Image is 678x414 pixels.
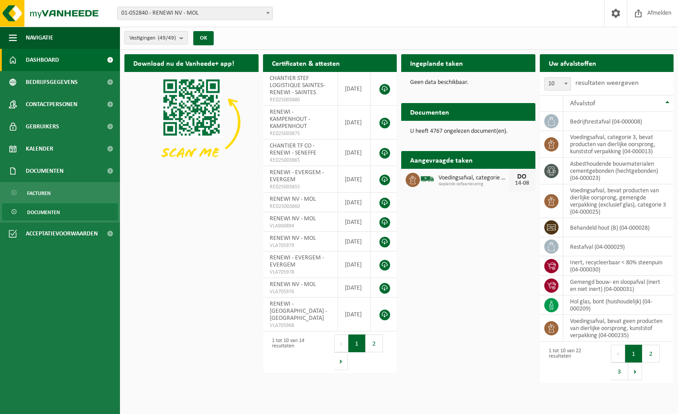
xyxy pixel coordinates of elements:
[642,345,660,362] button: 2
[27,204,60,221] span: Documenten
[338,72,371,106] td: [DATE]
[563,315,674,342] td: voedingsafval, bevat geen producten van dierlijke oorsprong, kunststof verpakking (04-000235)
[26,27,53,49] span: Navigatie
[26,138,53,160] span: Kalender
[625,345,642,362] button: 1
[270,301,327,322] span: RENEWI - [GEOGRAPHIC_DATA] - [GEOGRAPHIC_DATA]
[270,269,331,276] span: VLA705978
[270,75,325,96] span: CHANTIER STEF LOGISTIQUE SAINTES- RENEWI - SAINTES
[26,115,59,138] span: Gebruikers
[158,35,176,41] count: (49/49)
[563,131,674,158] td: voedingsafval, categorie 3, bevat producten van dierlijke oorsprong, kunststof verpakking (04-000...
[270,143,316,156] span: CHANTIER TF CO - RENEWI - SENEFFE
[2,203,118,220] a: Documenten
[334,352,348,370] button: Next
[611,362,628,380] button: 3
[26,223,98,245] span: Acceptatievoorwaarden
[270,223,331,230] span: VLA900894
[117,7,273,20] span: 01-052840 - RENEWI NV - MOL
[338,251,371,278] td: [DATE]
[563,295,674,315] td: hol glas, bont (huishoudelijk) (04-000209)
[563,237,674,256] td: restafval (04-000029)
[611,345,625,362] button: Previous
[338,232,371,251] td: [DATE]
[575,80,638,87] label: resultaten weergeven
[513,180,531,187] div: 14-08
[263,54,349,72] h2: Certificaten & attesten
[366,334,383,352] button: 2
[270,281,316,288] span: RENEWI NV - MOL
[270,109,310,130] span: RENEWI - KAMPENHOUT - KAMPENHOUT
[334,334,348,352] button: Previous
[563,276,674,295] td: gemengd bouw- en sloopafval (inert en niet inert) (04-000031)
[544,344,602,381] div: 1 tot 10 van 22 resultaten
[26,93,77,115] span: Contactpersonen
[338,193,371,212] td: [DATE]
[338,278,371,298] td: [DATE]
[410,128,526,135] p: U heeft 4767 ongelezen document(en).
[338,139,371,166] td: [DATE]
[338,106,371,139] td: [DATE]
[420,171,435,187] img: BL-SO-LV
[563,158,674,184] td: asbesthoudende bouwmaterialen cementgebonden (hechtgebonden) (04-000023)
[26,160,64,182] span: Documenten
[545,78,570,90] span: 10
[401,103,458,120] h2: Documenten
[270,183,331,191] span: RED25003855
[270,242,331,249] span: VLA705979
[118,7,272,20] span: 01-052840 - RENEWI NV - MOL
[124,72,259,172] img: Download de VHEPlus App
[439,175,509,182] span: Voedingsafval, categorie 3, bevat producten van dierlijke oorsprong, kunststof v...
[270,215,316,222] span: RENEWI NV - MOL
[270,96,331,103] span: RED25003880
[124,31,188,44] button: Vestigingen(49/49)
[410,80,526,86] p: Geen data beschikbaar.
[513,173,531,180] div: DO
[26,49,59,71] span: Dashboard
[401,54,472,72] h2: Ingeplande taken
[27,185,51,202] span: Facturen
[270,235,316,242] span: RENEWI NV - MOL
[270,169,324,183] span: RENEWI - EVERGEM - EVERGEM
[338,212,371,232] td: [DATE]
[401,151,482,168] h2: Aangevraagde taken
[563,218,674,237] td: behandeld hout (B) (04-000028)
[26,71,78,93] span: Bedrijfsgegevens
[540,54,605,72] h2: Uw afvalstoffen
[563,256,674,276] td: inert, recycleerbaar < 80% steenpuin (04-000030)
[338,298,371,331] td: [DATE]
[267,334,326,371] div: 1 tot 10 van 14 resultaten
[193,31,214,45] button: OK
[563,112,674,131] td: bedrijfsrestafval (04-000008)
[270,288,331,295] span: VLA705976
[124,54,243,72] h2: Download nu de Vanheede+ app!
[628,362,642,380] button: Next
[570,100,595,107] span: Afvalstof
[348,334,366,352] button: 1
[544,77,571,91] span: 10
[2,184,118,201] a: Facturen
[563,184,674,218] td: voedingsafval, bevat producten van dierlijke oorsprong, gemengde verpakking (exclusief glas), cat...
[270,157,331,164] span: RED25003865
[270,196,316,203] span: RENEWI NV - MOL
[338,166,371,193] td: [DATE]
[270,203,331,210] span: RED25003860
[439,182,509,187] span: Geplande zelfaanlevering
[270,322,331,329] span: VLA705968
[270,255,324,268] span: RENEWI - EVERGEM - EVERGEM
[129,32,176,45] span: Vestigingen
[270,130,331,137] span: RED25003875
